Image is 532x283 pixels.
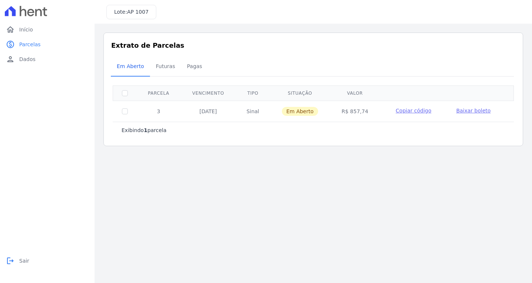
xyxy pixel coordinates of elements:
[19,55,35,63] span: Dados
[112,59,149,74] span: Em Aberto
[127,9,149,15] span: AP 1007
[6,256,15,265] i: logout
[389,107,439,114] button: Copiar código
[150,57,181,77] a: Futuras
[456,107,491,114] a: Baixar boleto
[3,22,92,37] a: homeInício
[330,101,379,122] td: R$ 857,74
[181,57,208,77] a: Pagas
[3,37,92,52] a: paidParcelas
[19,41,41,48] span: Parcelas
[151,59,180,74] span: Futuras
[180,85,236,101] th: Vencimento
[111,57,150,77] a: Em Aberto
[3,52,92,67] a: personDados
[180,101,236,122] td: [DATE]
[270,85,330,101] th: Situação
[330,85,379,101] th: Valor
[6,25,15,34] i: home
[456,108,491,114] span: Baixar boleto
[282,107,318,116] span: Em Aberto
[137,101,180,122] td: 3
[183,59,207,74] span: Pagas
[144,127,147,133] b: 1
[111,40,515,50] h3: Extrato de Parcelas
[236,101,270,122] td: Sinal
[114,8,149,16] h3: Lote:
[122,127,167,134] p: Exibindo parcela
[19,26,33,33] span: Início
[6,55,15,64] i: person
[6,40,15,49] i: paid
[19,257,29,265] span: Sair
[137,85,180,101] th: Parcela
[236,85,270,101] th: Tipo
[3,253,92,268] a: logoutSair
[396,108,431,114] span: Copiar código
